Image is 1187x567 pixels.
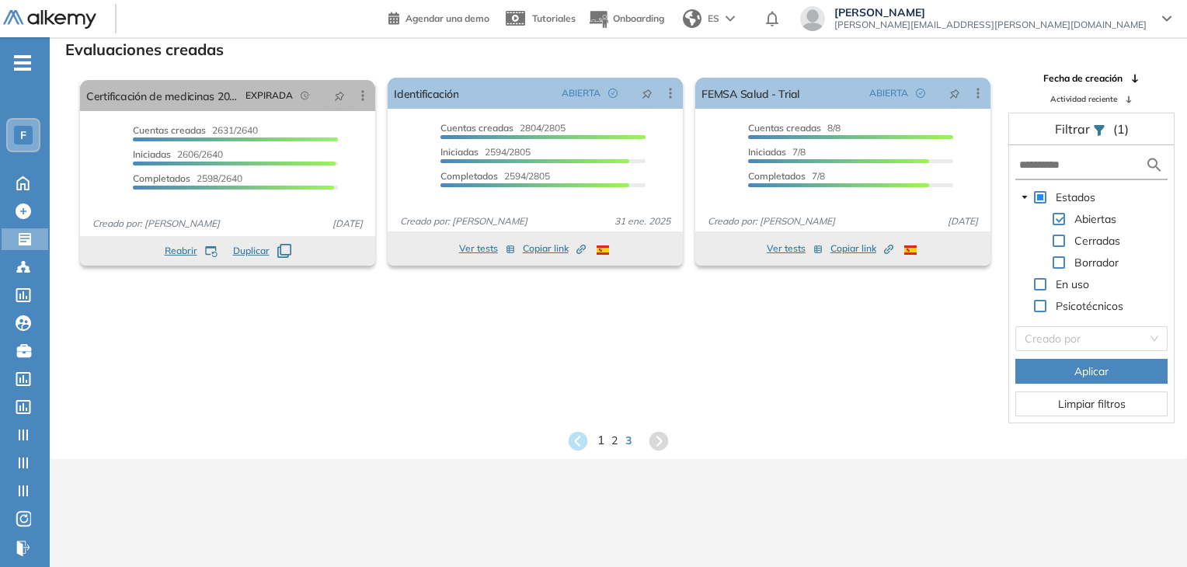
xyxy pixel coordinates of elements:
i: - [14,61,31,64]
span: 2594/2805 [440,146,531,158]
span: Completados [440,170,498,182]
span: Creado por: [PERSON_NAME] [394,214,534,228]
span: Limpiar filtros [1058,395,1126,412]
span: Reabrir [165,244,197,258]
span: 8/8 [748,122,841,134]
button: Duplicar [233,244,291,258]
span: Fecha de creación [1043,71,1123,85]
span: Creado por: [PERSON_NAME] [701,214,841,228]
iframe: Chat Widget [1109,492,1187,567]
span: Estados [1053,188,1098,207]
h3: Evaluaciones creadas [65,40,224,59]
span: EXPIRADA [245,89,293,103]
span: Cerradas [1071,231,1123,250]
span: Onboarding [613,12,664,24]
span: Completados [748,170,806,182]
span: Cuentas creadas [440,122,513,134]
span: check-circle [608,89,618,98]
span: Psicotécnicos [1053,297,1126,315]
span: field-time [301,91,310,100]
a: Agendar una demo [388,8,489,26]
button: Limpiar filtros [1015,391,1168,416]
span: Borrador [1074,256,1119,270]
span: [PERSON_NAME][EMAIL_ADDRESS][PERSON_NAME][DOMAIN_NAME] [834,19,1147,31]
span: 2606/2640 [133,148,223,160]
span: Estados [1056,190,1095,204]
span: ABIERTA [562,86,600,100]
button: pushpin [938,81,972,106]
span: 31 ene. 2025 [608,214,677,228]
button: Ver tests [459,239,515,258]
a: Identificación [394,78,458,109]
span: [PERSON_NAME] [834,6,1147,19]
a: FEMSA Salud - Trial [701,78,799,109]
span: ABIERTA [869,86,908,100]
span: Iniciadas [133,148,171,160]
span: Abiertas [1074,212,1116,226]
span: Psicotécnicos [1056,299,1123,313]
button: Onboarding [588,2,664,36]
button: Copiar link [830,239,893,258]
img: ESP [597,245,609,255]
a: Certificación de medicinas 2025 [86,80,239,111]
span: Cerradas [1074,234,1120,248]
span: Aplicar [1074,363,1109,380]
span: [DATE] [942,214,984,228]
span: 7/8 [748,146,806,158]
span: Actividad reciente [1050,93,1117,105]
span: Cuentas creadas [748,122,821,134]
span: (1) [1113,120,1129,138]
span: Tutoriales [532,12,576,24]
span: Borrador [1071,253,1122,272]
span: 3 [625,433,632,449]
span: caret-down [1021,193,1029,201]
span: 2804/2805 [440,122,566,134]
button: pushpin [630,81,664,106]
span: En uso [1053,275,1092,294]
button: Reabrir [165,244,218,258]
span: Abiertas [1071,210,1119,228]
span: ES [708,12,719,26]
span: Cuentas creadas [133,124,206,136]
span: pushpin [949,87,960,99]
img: world [683,9,701,28]
span: En uso [1056,277,1089,291]
span: pushpin [642,87,653,99]
span: Creado por: [PERSON_NAME] [86,217,226,231]
img: Logo [3,10,96,30]
span: [DATE] [326,217,369,231]
span: 7/8 [748,170,825,182]
span: 1 [597,432,604,450]
span: Completados [133,172,190,184]
span: Duplicar [233,244,270,258]
button: Copiar link [523,239,586,258]
button: pushpin [322,83,357,108]
span: Iniciadas [748,146,786,158]
span: Iniciadas [440,146,479,158]
span: 2631/2640 [133,124,258,136]
span: pushpin [334,89,345,102]
span: Filtrar [1055,121,1093,137]
img: arrow [726,16,735,22]
button: Aplicar [1015,359,1168,384]
span: 2 [611,433,618,449]
span: Agendar una demo [406,12,489,24]
span: check-circle [916,89,925,98]
span: 2594/2805 [440,170,550,182]
img: ESP [904,245,917,255]
span: Copiar link [523,242,586,256]
span: F [20,129,26,141]
img: search icon [1145,155,1164,175]
span: 2598/2640 [133,172,242,184]
button: Ver tests [767,239,823,258]
span: Copiar link [830,242,893,256]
